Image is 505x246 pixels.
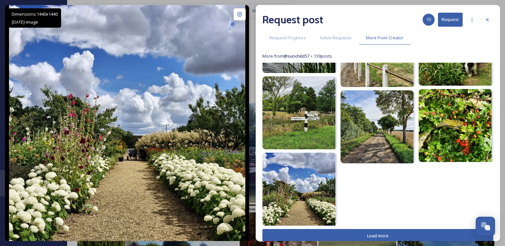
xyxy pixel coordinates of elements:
img: 17855643945437219.webp [419,89,492,162]
span: Dimensions: 1440 x 1440 [12,11,58,17]
img: 18288188866269000.webp [262,76,335,149]
h2: Request post [262,12,323,28]
span: More from [262,53,309,59]
span: More From Creator [366,35,404,41]
img: Some beautiful clouds for the prompt today. #fms_cloudshapes25 #fmsphotoaday #fmspad #lamporthall... [9,5,245,241]
button: Request [438,13,463,26]
button: Load more [262,229,493,243]
span: Request Progress [269,35,306,41]
img: 18047255315281446.webp [340,90,414,163]
button: Open Chat [476,217,495,236]
a: @sunchild57 [284,53,309,59]
span: [DATE] - Image [12,19,38,25]
span: 10 [426,16,431,23]
span: Active Requests [320,35,352,41]
img: 17955016784990653.webp [262,153,335,226]
span: 139 posts [314,53,332,59]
